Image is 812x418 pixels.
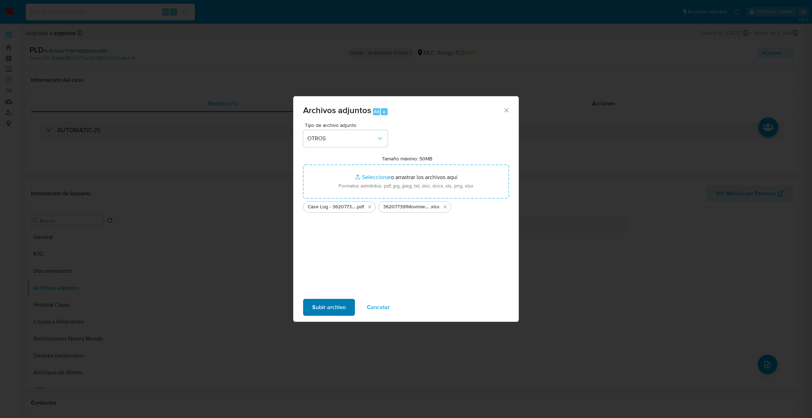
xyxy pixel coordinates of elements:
button: Cerrar [503,107,509,113]
span: a [383,108,385,115]
button: Cancelar [358,299,399,316]
span: Alt [374,108,379,115]
ul: Archivos seleccionados [303,198,509,213]
button: Eliminar Case Log - 362077391.pdf [365,203,374,211]
span: 362077391Movimientos [383,203,430,210]
span: Tipo de archivo adjunto [305,123,389,128]
span: Subir archivo [312,300,346,315]
label: Tamaño máximo: 50MB [382,155,432,162]
span: Archivos adjuntos [303,104,371,116]
button: Subir archivo [303,299,355,316]
span: .xlsx [430,203,439,210]
span: OTROS [307,135,376,142]
button: Eliminar 362077391Movimientos .xlsx [441,203,449,211]
span: Cancelar [367,300,390,315]
button: OTROS [303,130,388,147]
span: .pdf [356,203,364,210]
span: Case Log - 362077391 [308,203,356,210]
